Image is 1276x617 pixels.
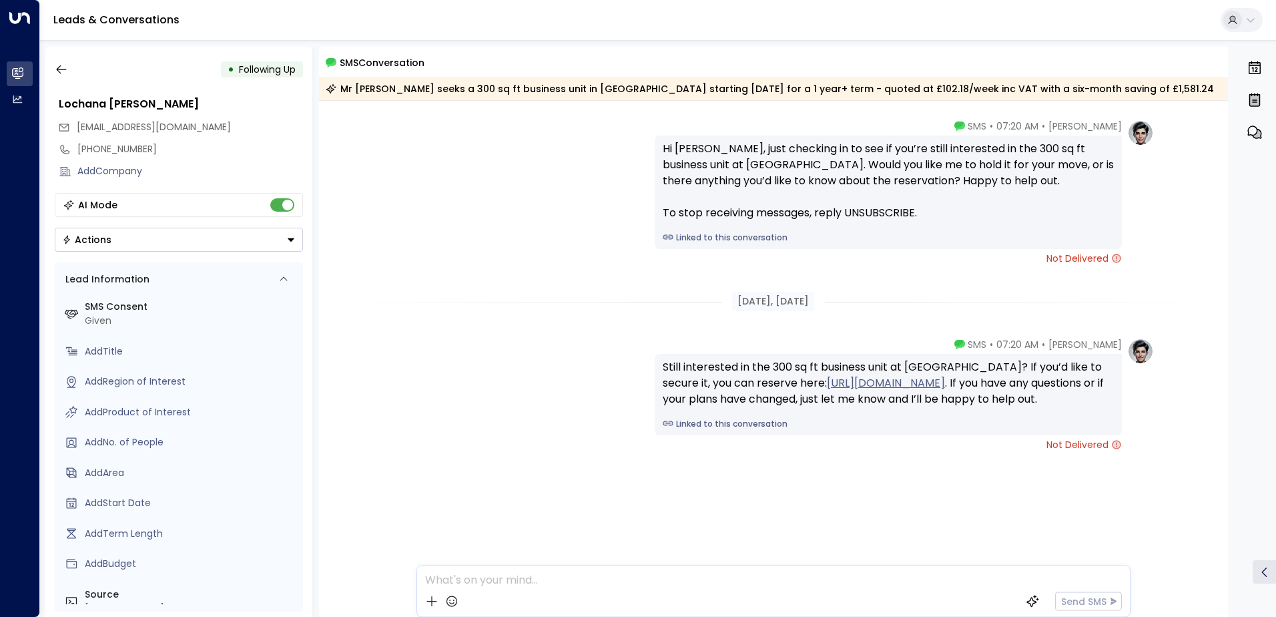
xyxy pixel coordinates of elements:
span: [PERSON_NAME] [1048,120,1122,133]
div: AddNo. of People [85,435,298,449]
div: AddTitle [85,345,298,359]
span: Not Delivered [1046,438,1122,451]
span: 07:20 AM [996,120,1038,133]
label: Source [85,588,298,602]
div: AI Mode [78,198,117,212]
div: AddCompany [77,164,303,178]
button: Actions [55,228,303,252]
span: Not Delivered [1046,252,1122,265]
div: AddBudget [85,557,298,571]
div: AddTerm Length [85,527,298,541]
span: 07:20 AM [996,338,1038,351]
span: • [990,338,993,351]
span: • [1042,338,1045,351]
div: AddStart Date [85,496,298,510]
label: SMS Consent [85,300,298,314]
div: Button group with a nested menu [55,228,303,252]
span: • [990,120,993,133]
span: [PERSON_NAME] [1048,338,1122,351]
img: profile-logo.png [1127,338,1154,365]
a: Linked to this conversation [663,418,1114,430]
div: [PHONE_NUMBER] [77,142,303,156]
div: Mr [PERSON_NAME] seeks a 300 sq ft business unit in [GEOGRAPHIC_DATA] starting [DATE] for a 1 yea... [326,82,1214,95]
div: Hi [PERSON_NAME], just checking in to see if you’re still interested in the 300 sq ft business un... [663,141,1114,221]
div: Actions [62,234,111,246]
span: • [1042,120,1045,133]
div: [DATE], [DATE] [732,292,814,311]
div: Lochana [PERSON_NAME] [59,96,303,112]
div: • [228,57,234,81]
div: AddArea [85,466,298,480]
a: Linked to this conversation [663,232,1114,244]
span: SMS [968,338,986,351]
div: Still interested in the 300 sq ft business unit at [GEOGRAPHIC_DATA]? If you’d like to secure it,... [663,359,1114,407]
div: AddProduct of Interest [85,405,298,419]
a: Leads & Conversations [53,12,180,27]
div: Given [85,314,298,328]
span: SMS [968,120,986,133]
span: Following Up [239,63,296,76]
div: [PHONE_NUMBER] [85,602,298,616]
span: SMS Conversation [340,55,424,70]
span: lochana@pmdtea.com [77,120,231,134]
div: AddRegion of Interest [85,375,298,389]
span: [EMAIL_ADDRESS][DOMAIN_NAME] [77,120,231,134]
a: [URL][DOMAIN_NAME] [827,375,945,391]
img: profile-logo.png [1127,120,1154,146]
div: Lead Information [61,272,149,286]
